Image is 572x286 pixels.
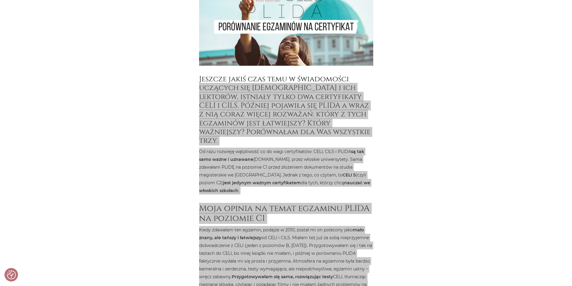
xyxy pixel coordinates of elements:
h2: Moja opinia na temat egzaminu PLIDA na poziomie C1 [199,203,373,224]
strong: jest jedynym ważnym certyfikatem [223,180,301,185]
button: Preferencje co do zgód [7,270,16,279]
h3: Jeszcze jakiś czas temu w świadomości uczących się [DEMOGRAPHIC_DATA] i ich lektorów, istniały ty... [199,75,373,145]
strong: CELI 5 [343,172,356,178]
img: Revisit consent button [7,270,16,279]
p: Od razu rozwieję wątpliwość co do wagi certyfikatów: CELI, CILS i PLIDA [DOMAIN_NAME]. przez włos... [199,148,373,194]
strong: Przygotowywałam się sama, rozwiązując testy [232,274,333,279]
strong: nauczać we włoskich szkołach [199,180,370,193]
strong: są tak samo ważne i uznawane [199,149,364,162]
